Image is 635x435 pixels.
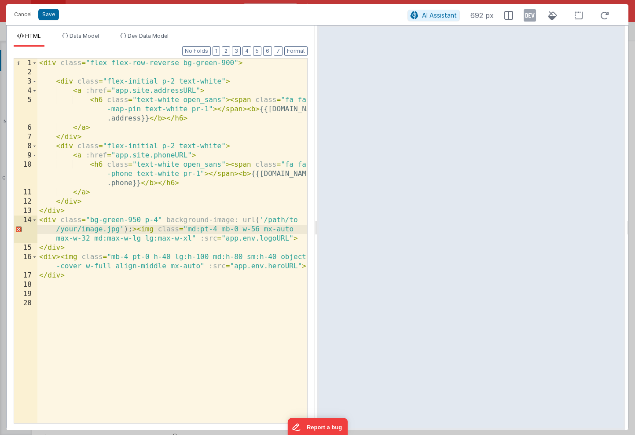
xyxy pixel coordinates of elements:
[14,77,37,86] div: 3
[253,46,261,56] button: 5
[14,243,37,252] div: 15
[14,160,37,188] div: 10
[14,299,37,308] div: 20
[284,46,308,56] button: Format
[470,10,494,21] span: 692 px
[232,46,241,56] button: 3
[407,10,460,21] button: AI Assistant
[10,8,36,21] button: Cancel
[14,132,37,142] div: 7
[14,271,37,280] div: 17
[14,58,37,68] div: 1
[182,46,211,56] button: No Folds
[14,252,37,271] div: 16
[222,46,230,56] button: 2
[14,216,37,243] div: 14
[213,46,220,56] button: 1
[14,123,37,132] div: 6
[14,86,37,95] div: 4
[14,95,37,123] div: 5
[38,9,59,20] button: Save
[242,46,251,56] button: 4
[14,188,37,197] div: 11
[14,68,37,77] div: 2
[14,280,37,289] div: 18
[14,206,37,216] div: 13
[14,151,37,160] div: 9
[263,46,272,56] button: 6
[274,46,283,56] button: 7
[70,33,99,39] span: Data Model
[14,197,37,206] div: 12
[14,289,37,299] div: 19
[25,33,41,39] span: HTML
[422,11,457,19] span: AI Assistant
[14,142,37,151] div: 8
[128,33,169,39] span: Dev Data Model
